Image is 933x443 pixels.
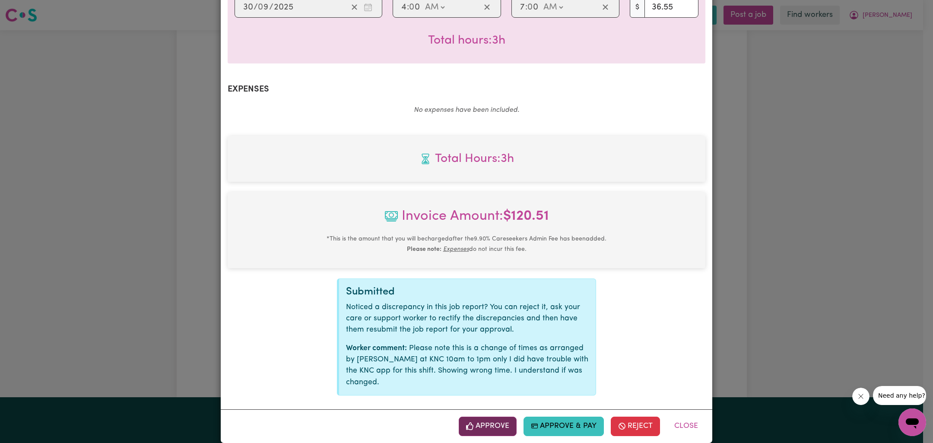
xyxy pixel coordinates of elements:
span: : [525,3,527,12]
button: Clear date [348,1,361,14]
button: Approve & Pay [524,417,604,436]
span: Total hours worked: 3 hours [235,150,698,168]
input: -- [409,1,421,14]
span: / [269,3,273,12]
span: / [254,3,258,12]
span: 0 [527,3,533,12]
button: Reject [611,417,660,436]
iframe: Message from company [873,386,926,405]
b: $ 120.51 [503,209,549,223]
h2: Expenses [228,84,705,95]
span: 0 [409,3,414,12]
span: : [407,3,409,12]
strong: Worker comment: [346,345,407,352]
span: Total hours worked: 3 hours [428,35,505,47]
p: Please note this is a change of times as arranged by [PERSON_NAME] at KNC 10am to 1pm only I did ... [346,343,589,389]
input: -- [258,1,269,14]
iframe: Close message [852,388,870,405]
span: 0 [258,3,263,12]
button: Enter the date of care work [361,1,375,14]
p: Noticed a discrepancy in this job report? You can reject it, ask your care or support worker to r... [346,302,589,336]
span: Submitted [346,287,395,297]
input: -- [520,1,525,14]
button: Approve [459,417,517,436]
input: ---- [273,1,294,14]
span: Invoice Amount: [235,206,698,234]
small: This is the amount that you will be charged after the 9.90 % Careseekers Admin Fee has been added... [327,236,606,253]
em: No expenses have been included. [414,107,519,114]
button: Close [667,417,705,436]
u: Expenses [443,246,469,253]
input: -- [243,1,254,14]
input: -- [401,1,407,14]
b: Please note: [407,246,441,253]
input: -- [528,1,539,14]
iframe: Button to launch messaging window [898,408,926,436]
